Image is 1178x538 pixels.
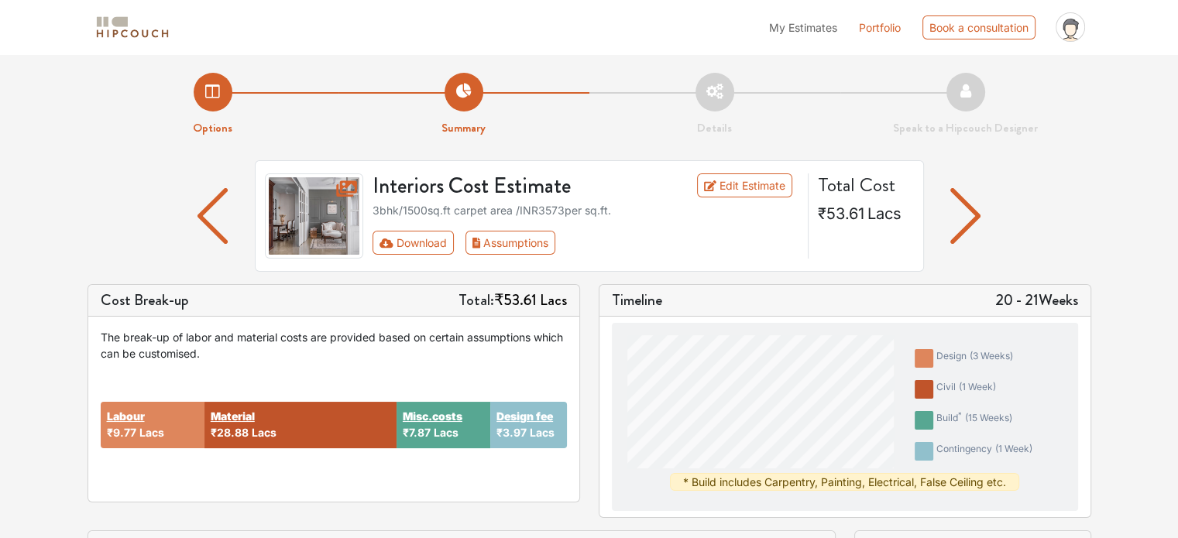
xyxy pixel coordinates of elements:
[107,426,136,439] span: ₹9.77
[373,231,798,255] div: Toolbar with button groups
[697,119,732,136] strong: Details
[670,473,1019,491] div: * Build includes Carpentry, Painting, Electrical, False Ceiling etc.
[540,289,567,311] span: Lacs
[818,173,911,197] h4: Total Cost
[936,411,1012,430] div: build
[94,14,171,41] img: logo-horizontal.svg
[403,408,462,424] button: Misc.costs
[936,349,1013,368] div: design
[496,408,553,424] button: Design fee
[107,408,145,424] button: Labour
[959,381,996,392] span: ( 1 week )
[950,188,981,244] img: arrow left
[197,188,228,244] img: arrow left
[936,380,996,399] div: civil
[373,202,798,218] div: 3bhk / 1500 sq.ft carpet area /INR 3573 per sq.ft.
[101,329,567,362] div: The break-up of labor and material costs are provided based on certain assumptions which can be c...
[193,119,232,136] strong: Options
[252,426,276,439] span: Lacs
[769,21,837,34] span: My Estimates
[867,204,902,223] span: Lacs
[434,426,458,439] span: Lacs
[697,173,792,197] a: Edit Estimate
[995,443,1032,454] span: ( 1 week )
[494,289,537,311] span: ₹53.61
[458,291,567,310] h5: Total:
[373,231,568,255] div: First group
[265,173,364,259] img: gallery
[211,426,249,439] span: ₹28.88
[373,231,454,255] button: Download
[936,442,1032,461] div: contingency
[363,173,659,200] h3: Interiors Cost Estimate
[612,291,662,310] h5: Timeline
[859,19,901,36] a: Portfolio
[441,119,486,136] strong: Summary
[101,291,189,310] h5: Cost Break-up
[211,408,255,424] button: Material
[965,412,1012,423] span: ( 15 weeks )
[496,426,527,439] span: ₹3.97
[970,350,1013,362] span: ( 3 weeks )
[139,426,164,439] span: Lacs
[818,204,864,223] span: ₹53.61
[995,291,1078,310] h5: 20 - 21 Weeks
[922,15,1035,39] div: Book a consultation
[893,119,1038,136] strong: Speak to a Hipcouch Designer
[465,231,556,255] button: Assumptions
[403,426,431,439] span: ₹7.87
[530,426,555,439] span: Lacs
[94,10,171,45] span: logo-horizontal.svg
